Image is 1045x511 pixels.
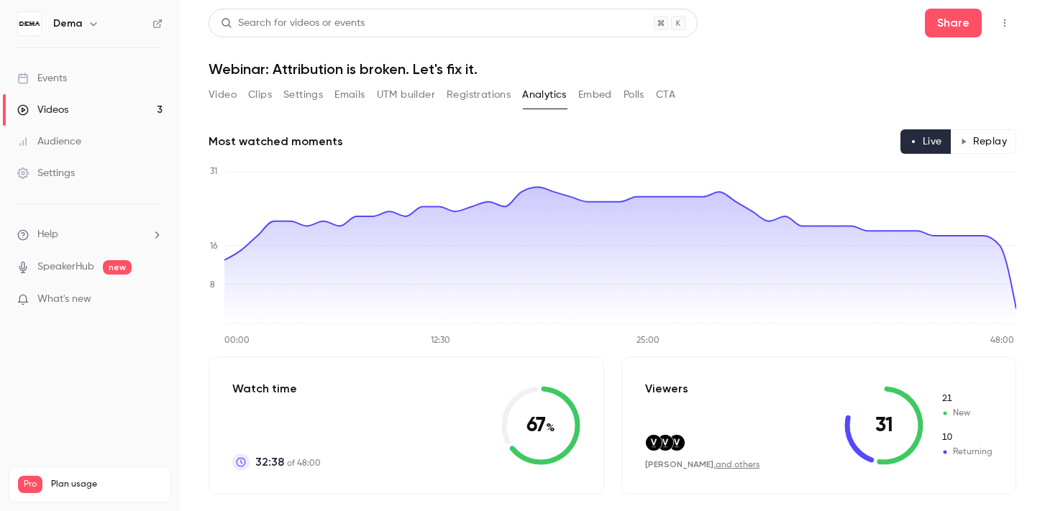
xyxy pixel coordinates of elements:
span: Plan usage [51,479,162,490]
button: Share [925,9,982,37]
button: UTM builder [377,83,435,106]
span: Returning [941,446,992,459]
span: new [103,260,132,275]
button: CTA [656,83,675,106]
img: vervaunt.com [657,435,673,451]
span: Pro [18,476,42,493]
img: vervaunt.com [646,435,662,451]
button: Polls [624,83,644,106]
h6: Dema [53,17,82,31]
p: of 48:00 [255,454,321,471]
span: New [941,392,992,405]
span: What's new [37,292,91,307]
tspan: 8 [210,281,215,290]
span: Help [37,227,58,242]
div: Events [17,71,67,86]
p: Viewers [645,380,688,397]
button: Settings [283,83,323,106]
div: Audience [17,134,81,149]
tspan: 00:00 [224,336,250,345]
a: SpeakerHub [37,259,94,275]
div: Search for videos or events [221,16,365,31]
button: Live [900,129,952,154]
img: vervaunt.com [669,435,685,451]
div: Videos [17,103,68,117]
button: Emails [334,83,365,106]
tspan: 31 [210,167,217,176]
div: , [645,459,760,471]
span: [PERSON_NAME] [645,459,713,469]
div: Settings [17,166,75,180]
button: Registrations [447,83,511,106]
img: Dema [18,12,41,35]
button: Clips [248,83,272,106]
p: Watch time [232,380,321,397]
button: Analytics [522,83,567,106]
tspan: 12:30 [431,336,450,345]
tspan: 16 [210,242,218,251]
li: help-dropdown-opener [17,227,163,242]
button: Replay [951,129,1016,154]
span: New [941,407,992,420]
h2: Most watched moments [209,133,343,150]
span: Returning [941,431,992,444]
tspan: 48:00 [990,336,1014,345]
tspan: 25:00 [636,336,660,345]
iframe: Noticeable Trigger [145,293,163,306]
a: and others [716,461,760,469]
span: 32:38 [255,454,284,471]
h1: Webinar: Attribution is broken. Let's fix it. [209,60,1016,78]
button: Video [209,83,237,106]
button: Top Bar Actions [993,11,1016,34]
button: Embed [578,83,612,106]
